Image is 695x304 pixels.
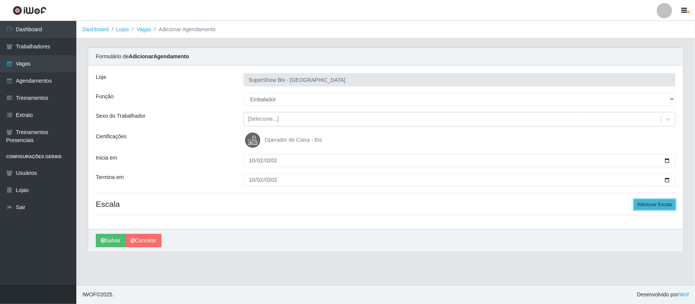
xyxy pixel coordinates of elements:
label: Inicia em [96,154,117,162]
h4: Escala [96,199,676,209]
a: Lojas [116,26,129,32]
span: Desenvolvido por [637,291,689,299]
strong: Adicionar Agendamento [129,53,189,59]
input: 00/00/0000 [243,154,676,167]
span: © 2025 . [82,291,114,299]
img: CoreUI Logo [13,6,47,15]
li: Adicionar Agendamento [151,26,216,34]
a: iWof [678,291,689,298]
label: Loja [96,73,106,81]
label: Certificações [96,133,127,141]
span: IWOF [82,291,97,298]
label: Sexo do Trabalhador [96,112,145,120]
span: Operador de Caixa - Bis [264,137,322,143]
button: Salvar [96,234,126,247]
label: Termina em [96,173,124,181]
label: Função [96,93,114,101]
div: [Selecione...] [248,115,279,123]
a: Vagas [137,26,152,32]
div: Formulário de [88,48,683,66]
nav: breadcrumb [76,21,695,38]
img: Operador de Caixa - Bis [245,133,263,148]
input: 00/00/0000 [243,173,676,187]
a: Dashboard [82,26,109,32]
a: Cancelar [126,234,161,247]
button: Adicionar Escala [634,199,676,210]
